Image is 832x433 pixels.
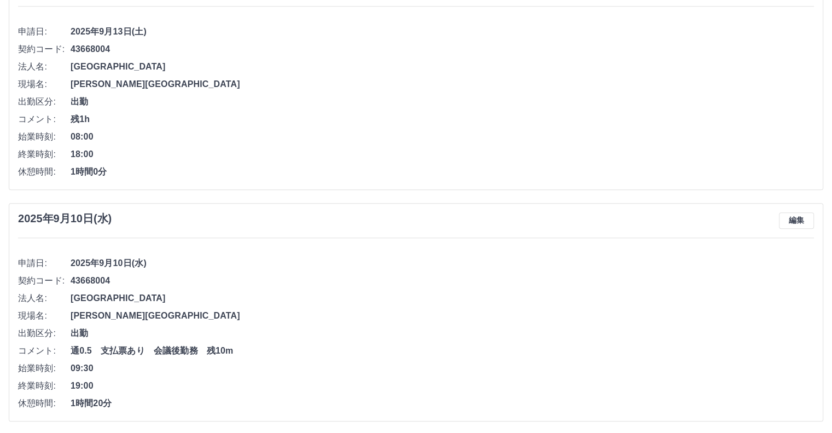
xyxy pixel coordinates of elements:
span: 契約コード: [18,43,71,56]
span: 休憩時間: [18,165,71,178]
span: 法人名: [18,60,71,73]
span: 2025年9月10日(水) [71,257,814,270]
span: 終業時刻: [18,148,71,161]
span: コメント: [18,344,71,357]
h3: 2025年9月10日(水) [18,212,112,225]
span: [GEOGRAPHIC_DATA] [71,292,814,305]
span: [PERSON_NAME][GEOGRAPHIC_DATA] [71,309,814,322]
button: 編集 [779,212,814,229]
span: 出勤区分: [18,327,71,340]
span: 残1h [71,113,814,126]
span: 終業時刻: [18,379,71,392]
span: 18:00 [71,148,814,161]
span: 出勤 [71,327,814,340]
span: [PERSON_NAME][GEOGRAPHIC_DATA] [71,78,814,91]
span: 08:00 [71,130,814,143]
span: 出勤 [71,95,814,108]
span: 43668004 [71,274,814,287]
span: 休憩時間: [18,397,71,410]
span: 1時間20分 [71,397,814,410]
span: 現場名: [18,309,71,322]
span: 申請日: [18,25,71,38]
span: 始業時刻: [18,362,71,375]
span: 申請日: [18,257,71,270]
span: 現場名: [18,78,71,91]
span: 09:30 [71,362,814,375]
span: コメント: [18,113,71,126]
span: 2025年9月13日(土) [71,25,814,38]
span: 始業時刻: [18,130,71,143]
span: [GEOGRAPHIC_DATA] [71,60,814,73]
span: 19:00 [71,379,814,392]
span: 43668004 [71,43,814,56]
span: 契約コード: [18,274,71,287]
span: 1時間0分 [71,165,814,178]
span: 出勤区分: [18,95,71,108]
span: 通0.5 支払票あり 会議後勤務 残10m [71,344,814,357]
span: 法人名: [18,292,71,305]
